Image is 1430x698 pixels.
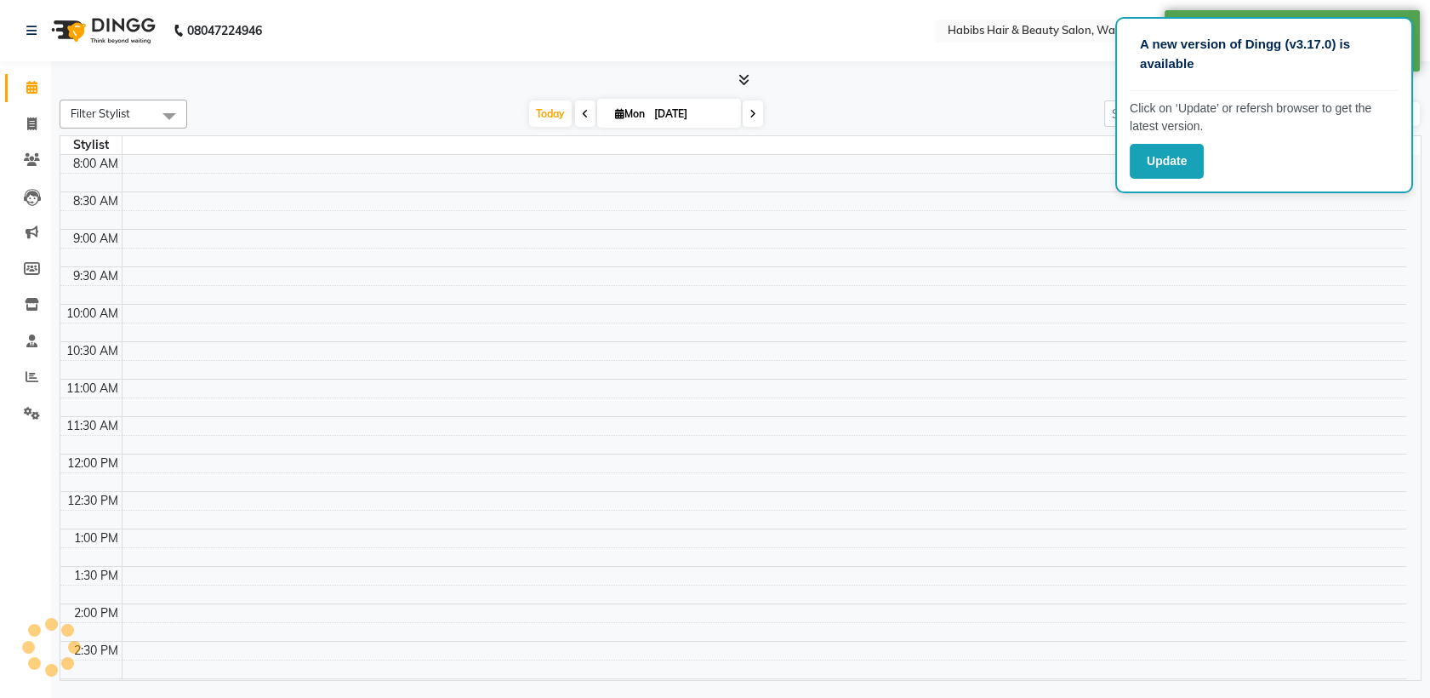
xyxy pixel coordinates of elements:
div: 10:00 AM [63,305,122,323]
span: Today [529,100,572,127]
div: 10:30 AM [63,342,122,360]
button: Update [1130,144,1204,179]
div: 2:30 PM [71,642,122,660]
span: Mon [611,107,649,120]
div: 3:00 PM [71,679,122,697]
div: 9:00 AM [70,230,122,248]
div: 1:30 PM [71,567,122,585]
div: 1:00 PM [71,529,122,547]
div: 12:00 PM [64,455,122,472]
div: 8:30 AM [70,192,122,210]
div: 8:00 AM [70,155,122,173]
div: 12:30 PM [64,492,122,510]
span: Filter Stylist [71,106,130,120]
img: logo [43,7,160,54]
input: 2025-09-01 [649,101,734,127]
input: Search Appointment [1104,100,1253,127]
div: 11:30 AM [63,417,122,435]
div: 2:00 PM [71,604,122,622]
b: 08047224946 [187,7,262,54]
div: 9:30 AM [70,267,122,285]
p: A new version of Dingg (v3.17.0) is available [1140,35,1388,73]
div: Stylist [60,136,122,154]
div: 11:00 AM [63,380,122,398]
p: Click on ‘Update’ or refersh browser to get the latest version. [1130,100,1399,135]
